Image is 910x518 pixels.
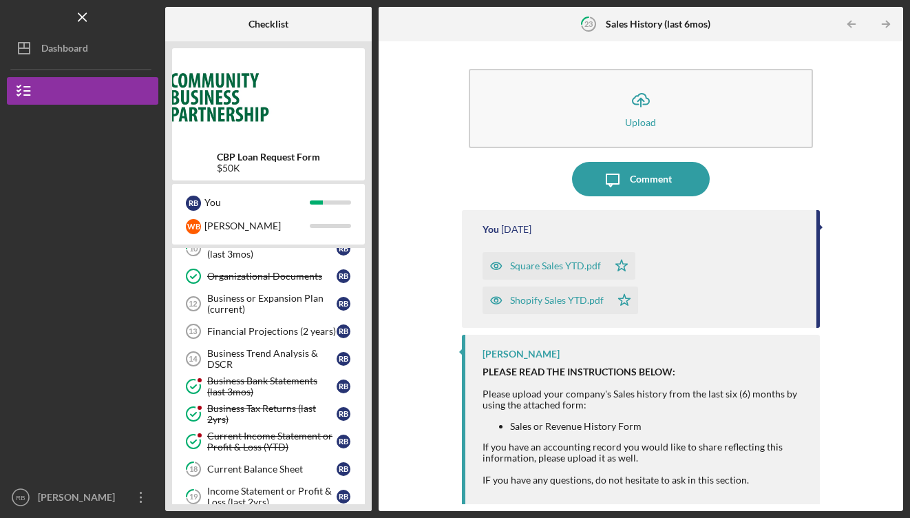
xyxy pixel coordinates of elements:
div: Organizational Documents [207,271,337,282]
div: Business Trend Analysis & DSCR [207,348,337,370]
button: Shopify Sales YTD.pdf [483,287,638,314]
tspan: 18 [189,465,198,474]
a: 14Business Trend Analysis & DSCRRB [179,345,358,373]
div: Upload [625,117,656,127]
div: You [204,191,310,214]
tspan: 19 [189,493,198,501]
div: R B [186,196,201,211]
div: R B [337,490,350,504]
text: RB [16,494,25,501]
div: Current Income Statement or Profit & Loss (YTD) [207,431,337,453]
div: Income Statement or Profit & Loss (last 2yrs) [207,486,337,508]
button: Dashboard [7,34,158,62]
tspan: 14 [189,355,198,363]
tspan: 23 [584,19,593,28]
tspan: 10 [189,245,198,253]
div: If you have an accounting record you would like to share reflecting this information, please uplo... [483,442,805,464]
a: 19Income Statement or Profit & Loss (last 2yrs)RB [179,483,358,510]
a: Organizational DocumentsRB [179,262,358,290]
button: Square Sales YTD.pdf [483,252,635,280]
a: 10Personal Bank Statements (last 3mos)RB [179,235,358,262]
div: Shopify Sales YTD.pdf [510,295,604,306]
tspan: 12 [189,300,197,308]
div: Please upload your company's Sales history from the last six (6) months by using the attached form: [483,388,805,411]
div: Business or Expansion Plan (current) [207,293,337,315]
button: Comment [572,162,710,196]
div: Business Bank Statements (last 3mos) [207,375,337,397]
div: Current Balance Sheet [207,464,337,475]
div: R B [337,462,350,476]
div: R B [337,380,350,393]
a: 12Business or Expansion Plan (current)RB [179,290,358,318]
a: Current Income Statement or Profit & Loss (YTD)RB [179,428,358,455]
div: Personal Bank Statements (last 3mos) [207,238,337,260]
div: Dashboard [41,34,88,65]
div: Financial Projections (2 years) [207,326,337,337]
div: R B [337,297,350,311]
div: R B [337,352,350,366]
a: 18Current Balance SheetRB [179,455,358,483]
a: Business Tax Returns (last 2yrs)RB [179,400,358,428]
div: R B [337,269,350,283]
li: Sales or Revenue History Form [510,421,805,432]
button: RB[PERSON_NAME] [PERSON_NAME] [7,484,158,511]
div: R B [337,407,350,421]
div: R B [337,435,350,448]
a: Business Bank Statements (last 3mos)RB [179,373,358,400]
div: R B [337,242,350,256]
div: [PERSON_NAME] [483,349,560,360]
time: 2025-07-30 16:03 [501,224,531,235]
b: CBP Loan Request Form [217,152,320,163]
div: Business Tax Returns (last 2yrs) [207,403,337,425]
a: 13Financial Projections (2 years)RB [179,318,358,345]
tspan: 13 [189,327,197,335]
b: Checklist [248,19,288,30]
div: $50K [217,163,320,174]
div: Square Sales YTD.pdf [510,260,601,271]
div: Sales or Revenue History Form.xlsx [510,504,660,515]
div: Comment [630,162,672,196]
button: Upload [469,69,812,148]
div: W B [186,219,201,234]
strong: PLEASE READ THE INSTRUCTIONS BELOW: [483,366,675,377]
b: Sales History (last 6mos) [606,19,710,30]
div: You [483,224,499,235]
img: Product logo [172,55,365,138]
div: R B [337,324,350,338]
div: [PERSON_NAME] [204,214,310,238]
div: IF you have any questions, do not hesitate to ask in this section. [483,475,805,486]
